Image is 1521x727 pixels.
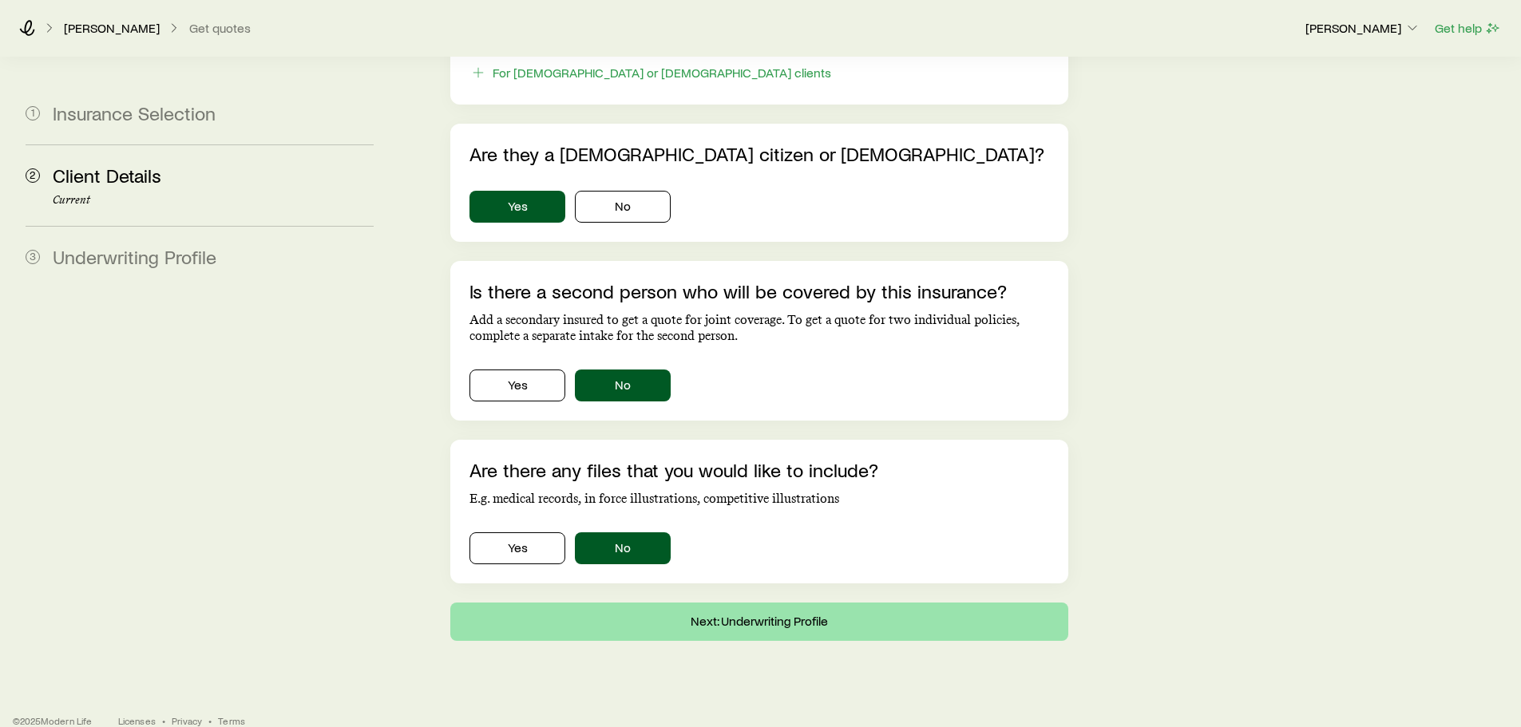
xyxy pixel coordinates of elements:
button: Next: Underwriting Profile [450,603,1067,641]
p: © 2025 Modern Life [13,714,93,727]
a: Licenses [118,714,156,727]
span: • [208,714,212,727]
div: For [DEMOGRAPHIC_DATA] or [DEMOGRAPHIC_DATA] clients [493,65,831,81]
button: No [575,369,671,401]
button: Yes [469,191,565,223]
span: 1 [26,106,40,121]
p: Current [53,194,374,207]
button: No [575,191,671,223]
button: Yes [469,532,565,564]
p: E.g. medical records, in force illustrations, competitive illustrations [469,491,1048,507]
span: 3 [26,250,40,264]
p: Are they a [DEMOGRAPHIC_DATA] citizen or [DEMOGRAPHIC_DATA]? [469,143,1048,165]
p: [PERSON_NAME] [1305,20,1420,36]
button: Get quotes [188,21,252,36]
p: Is there a second person who will be covered by this insurance? [469,280,1048,302]
button: Get help [1434,19,1502,38]
button: No [575,532,671,564]
p: Add a secondary insured to get a quote for joint coverage. To get a quote for two individual poli... [469,312,1048,344]
span: Underwriting Profile [53,245,216,268]
a: Terms [218,714,245,727]
span: • [162,714,165,727]
button: [PERSON_NAME] [1305,19,1421,38]
span: Insurance Selection [53,101,216,124]
span: 2 [26,168,40,183]
button: For [DEMOGRAPHIC_DATA] or [DEMOGRAPHIC_DATA] clients [469,64,832,82]
p: Are there any files that you would like to include? [469,459,1048,481]
p: [PERSON_NAME] [64,20,160,36]
button: Yes [469,369,565,401]
span: Client Details [53,164,161,187]
a: Privacy [172,714,202,727]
